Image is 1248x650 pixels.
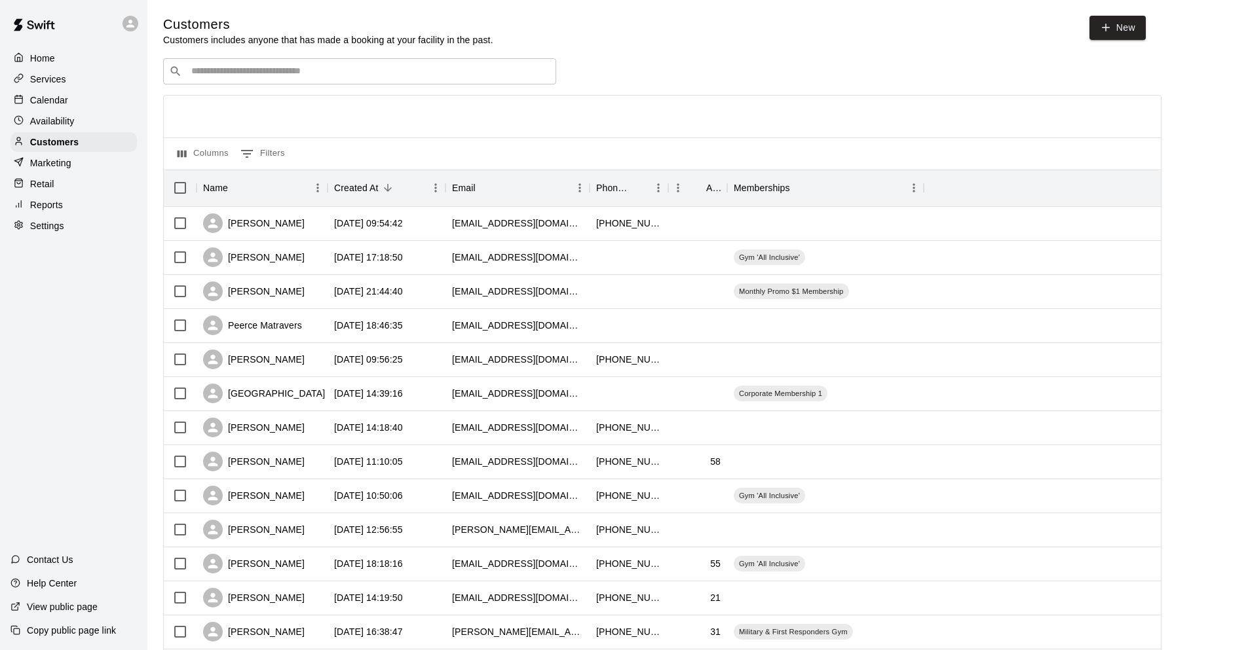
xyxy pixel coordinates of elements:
[334,557,403,570] div: 2025-07-23 18:18:16
[334,353,403,366] div: 2025-08-04 09:56:25
[734,488,805,503] div: Gym 'All Inclusive'
[203,170,228,206] div: Name
[334,319,403,332] div: 2025-08-07 18:46:35
[734,283,849,299] div: Monthly Promo $1 Membership
[10,174,137,194] a: Retail
[734,624,853,640] div: Military & First Responders Gym
[596,625,662,638] div: +18016641667
[237,143,288,164] button: Show filters
[30,198,63,211] p: Reports
[30,115,75,128] p: Availability
[452,217,583,230] div: mnunley2016@icloud.com
[10,69,137,89] a: Services
[203,281,305,301] div: [PERSON_NAME]
[734,490,805,501] span: Gym 'All Inclusive'
[452,285,583,298] div: xcbxuebingqing@gmail.com
[668,170,727,206] div: Age
[30,52,55,65] p: Home
[590,170,668,206] div: Phone Number
[334,387,403,400] div: 2025-07-30 14:39:16
[688,179,706,197] button: Sort
[426,178,445,198] button: Menu
[328,170,445,206] div: Created At
[445,170,590,206] div: Email
[596,353,662,366] div: +18017129746
[27,553,73,566] p: Contact Us
[27,577,77,590] p: Help Center
[334,455,403,468] div: 2025-07-27 11:10:05
[596,523,662,536] div: +17192013562
[10,90,137,110] a: Calendar
[452,170,476,206] div: Email
[734,286,849,297] span: Monthly Promo $1 Membership
[596,591,662,604] div: +17252212346
[334,285,403,298] div: 2025-08-08 21:44:40
[710,455,721,468] div: 58
[452,319,583,332] div: piercematravers@gmail.com
[734,388,827,399] span: Corporate Membership 1
[734,170,790,206] div: Memberships
[30,135,79,149] p: Customers
[27,624,116,637] p: Copy public page link
[452,523,583,536] div: ashley.hammond@hotmail.com
[476,179,494,197] button: Sort
[203,486,305,505] div: [PERSON_NAME]
[10,216,137,236] a: Settings
[334,217,403,230] div: 2025-08-15 09:54:42
[710,557,721,570] div: 55
[734,249,805,265] div: Gym 'All Inclusive'
[334,170,379,206] div: Created At
[203,350,305,369] div: [PERSON_NAME]
[706,170,721,206] div: Age
[452,557,583,570] div: pinkyyellowdaisy@gmail.com
[174,143,232,164] button: Select columns
[10,48,137,68] div: Home
[734,558,805,569] span: Gym 'All Inclusive'
[163,16,493,33] h5: Customers
[334,251,403,264] div: 2025-08-12 17:18:50
[203,554,305,573] div: [PERSON_NAME]
[452,625,583,638] div: briel.curtis@gmail.com
[596,170,630,206] div: Phone Number
[710,625,721,638] div: 31
[452,353,583,366] div: imeldanena@gmail.com
[452,421,583,434] div: micheleanell@gmail.com
[727,170,924,206] div: Memberships
[452,455,583,468] div: d.ferrin0825@gmail.com
[10,132,137,152] a: Customers
[30,177,54,190] p: Retail
[163,58,556,84] div: Search customers by name or email
[334,523,403,536] div: 2025-07-25 12:56:55
[734,626,853,637] span: Military & First Responders Gym
[596,421,662,434] div: +18016475138
[630,179,649,197] button: Sort
[228,179,246,197] button: Sort
[10,195,137,215] a: Reports
[30,94,68,107] p: Calendar
[203,452,305,471] div: [PERSON_NAME]
[734,556,805,571] div: Gym 'All Inclusive'
[30,73,66,86] p: Services
[596,455,662,468] div: +17753423065
[203,316,302,335] div: Peerce Matravers
[10,111,137,131] a: Availability
[649,178,668,198] button: Menu
[308,178,328,198] button: Menu
[596,489,662,502] div: +17753423065
[197,170,328,206] div: Name
[596,557,662,570] div: +13853471176
[203,588,305,607] div: [PERSON_NAME]
[203,520,305,539] div: [PERSON_NAME]
[334,421,403,434] div: 2025-07-30 14:18:40
[203,418,305,437] div: [PERSON_NAME]
[30,219,64,232] p: Settings
[734,252,805,262] span: Gym 'All Inclusive'
[452,489,583,502] div: dferrin0825@gmail.com
[334,591,403,604] div: 2025-07-22 14:19:50
[27,600,98,613] p: View public page
[10,153,137,173] a: Marketing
